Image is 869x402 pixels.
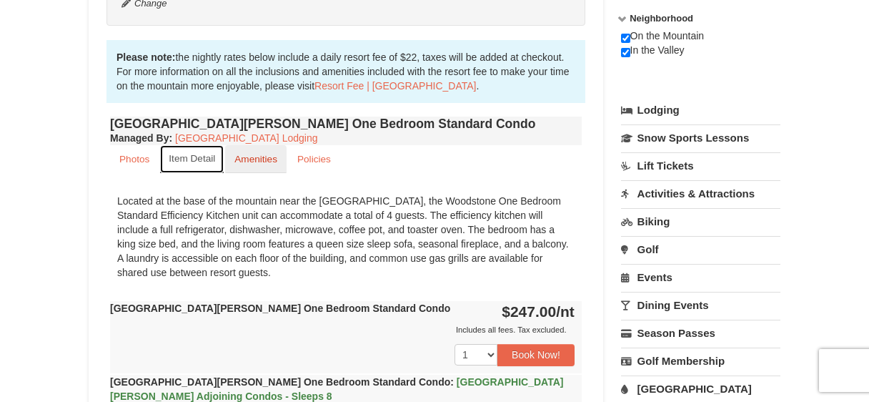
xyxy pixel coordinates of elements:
a: Lift Tickets [621,152,780,179]
div: the nightly rates below include a daily resort fee of $22, taxes will be added at checkout. For m... [106,40,585,103]
a: Activities & Attractions [621,180,780,207]
small: Amenities [234,154,277,165]
span: Managed By [110,132,169,144]
strong: $247.00 [502,303,575,320]
span: : [450,376,454,388]
div: On the Mountain In the Valley [621,29,780,72]
strong: Please note: [116,52,175,63]
small: Photos [119,154,149,165]
div: Located at the base of the mountain near the [GEOGRAPHIC_DATA], the Woodstone One Bedroom Standar... [110,187,582,287]
a: Golf Membership [621,348,780,374]
small: Item Detail [169,153,215,164]
h4: [GEOGRAPHIC_DATA][PERSON_NAME] One Bedroom Standard Condo [110,117,582,131]
strong: [GEOGRAPHIC_DATA][PERSON_NAME] One Bedroom Standard Condo [110,376,563,402]
strong: : [110,132,172,144]
a: Lodging [621,97,780,123]
a: Dining Events [621,292,780,318]
a: Amenities [225,145,287,173]
strong: [GEOGRAPHIC_DATA][PERSON_NAME] One Bedroom Standard Condo [110,303,450,314]
small: Policies [297,154,331,165]
a: [GEOGRAPHIC_DATA] [621,376,780,402]
a: Biking [621,208,780,235]
a: Events [621,264,780,290]
a: Item Detail [160,145,224,173]
div: Includes all fees. Tax excluded. [110,323,575,337]
a: Snow Sports Lessons [621,124,780,151]
a: Policies [288,145,340,173]
a: Season Passes [621,320,780,346]
button: Book Now! [497,344,575,366]
strong: Neighborhood [630,13,693,24]
a: Photos [110,145,159,173]
a: Resort Fee | [GEOGRAPHIC_DATA] [314,80,476,92]
a: [GEOGRAPHIC_DATA] Lodging [175,132,317,144]
span: /nt [556,303,575,320]
a: Golf [621,236,780,263]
